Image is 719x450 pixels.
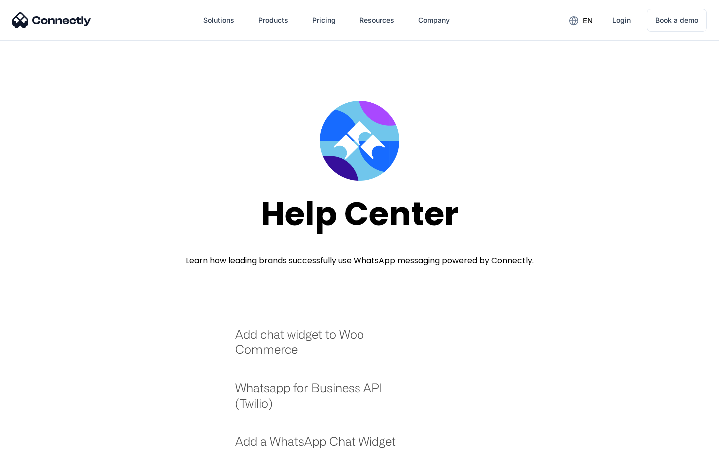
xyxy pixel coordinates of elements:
[235,380,409,421] a: Whatsapp for Business API (Twilio)
[583,14,593,28] div: en
[12,12,91,28] img: Connectly Logo
[304,8,344,32] a: Pricing
[418,13,450,27] div: Company
[258,13,288,27] div: Products
[359,13,394,27] div: Resources
[604,8,639,32] a: Login
[20,432,60,446] ul: Language list
[10,432,60,446] aside: Language selected: English
[261,196,458,232] div: Help Center
[235,327,409,367] a: Add chat widget to Woo Commerce
[312,13,336,27] div: Pricing
[612,13,631,27] div: Login
[203,13,234,27] div: Solutions
[186,255,534,267] div: Learn how leading brands successfully use WhatsApp messaging powered by Connectly.
[647,9,707,32] a: Book a demo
